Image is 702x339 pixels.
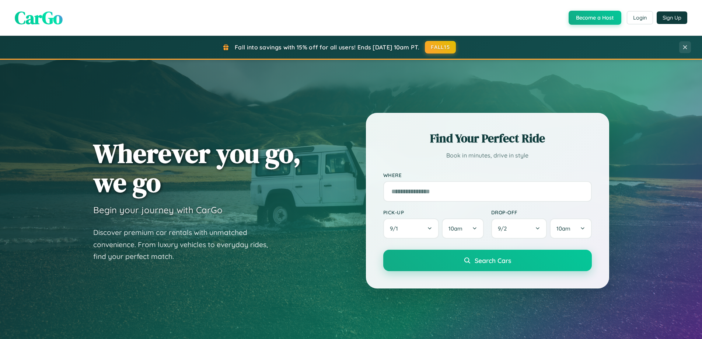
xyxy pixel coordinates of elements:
[569,11,621,25] button: Become a Host
[383,172,592,178] label: Where
[491,209,592,215] label: Drop-off
[442,218,483,239] button: 10am
[657,11,687,24] button: Sign Up
[383,130,592,146] h2: Find Your Perfect Ride
[93,226,277,263] p: Discover premium car rentals with unmatched convenience. From luxury vehicles to everyday rides, ...
[448,225,462,232] span: 10am
[15,6,63,30] span: CarGo
[627,11,653,24] button: Login
[383,150,592,161] p: Book in minutes, drive in style
[556,225,570,232] span: 10am
[550,218,591,239] button: 10am
[475,256,511,264] span: Search Cars
[383,250,592,271] button: Search Cars
[383,218,439,239] button: 9/1
[390,225,402,232] span: 9 / 1
[383,209,484,215] label: Pick-up
[93,139,301,197] h1: Wherever you go, we go
[491,218,547,239] button: 9/2
[235,44,419,51] span: Fall into savings with 15% off for all users! Ends [DATE] 10am PT.
[93,204,223,215] h3: Begin your journey with CarGo
[498,225,510,232] span: 9 / 2
[425,41,456,53] button: FALL15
